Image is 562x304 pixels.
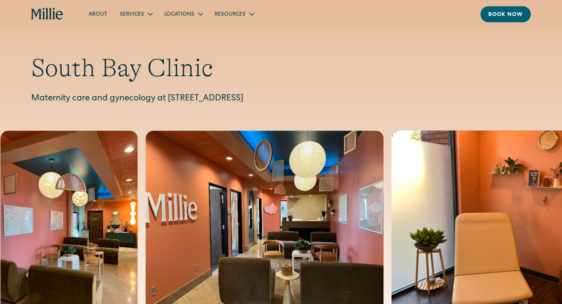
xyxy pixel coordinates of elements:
[488,11,523,19] div: Book now
[31,8,64,20] a: home
[31,53,531,83] h1: South Bay Clinic
[215,11,245,19] div: Resources
[164,11,194,19] div: Locations
[120,11,144,19] div: Services
[114,7,158,20] div: Services
[480,6,531,22] a: Book now
[158,7,208,20] div: Locations
[208,7,260,20] div: Resources
[82,7,114,20] a: About
[31,93,531,106] p: Maternity care and gynecology at [STREET_ADDRESS]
